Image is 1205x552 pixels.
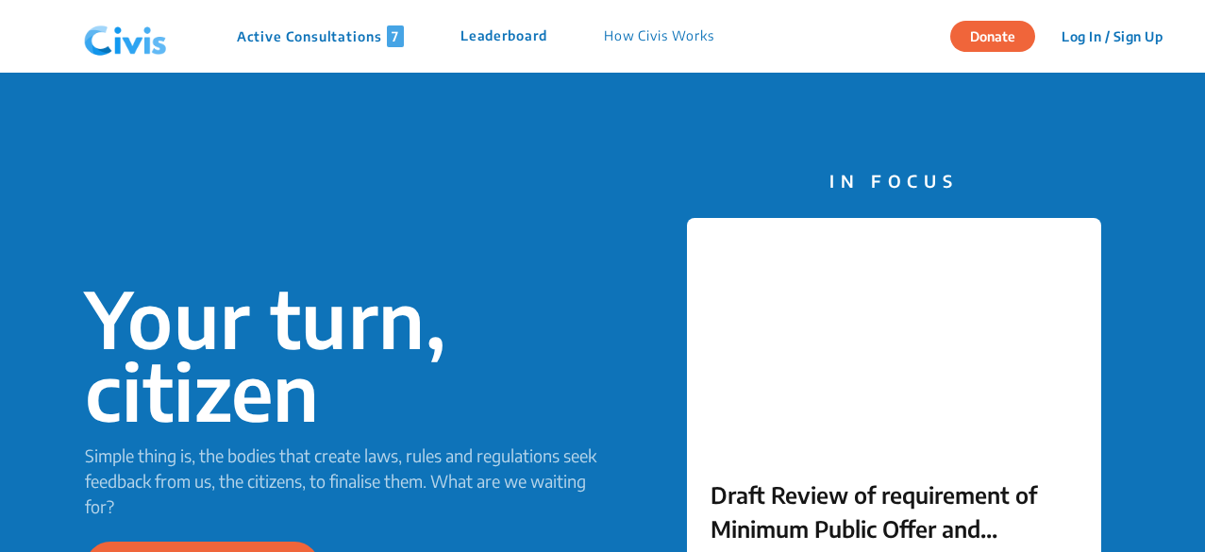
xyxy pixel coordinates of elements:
[604,25,714,47] p: How Civis Works
[950,25,1049,44] a: Donate
[460,25,547,47] p: Leaderboard
[950,21,1035,52] button: Donate
[387,25,404,47] span: 7
[237,25,404,47] p: Active Consultations
[76,8,175,65] img: navlogo.png
[85,282,603,427] p: Your turn, citizen
[687,168,1101,193] p: IN FOCUS
[85,443,603,519] p: Simple thing is, the bodies that create laws, rules and regulations seek feedback from us, the ci...
[1049,22,1175,51] button: Log In / Sign Up
[711,477,1078,545] p: Draft Review of requirement of Minimum Public Offer and timelines to comply with Minimum Public S...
